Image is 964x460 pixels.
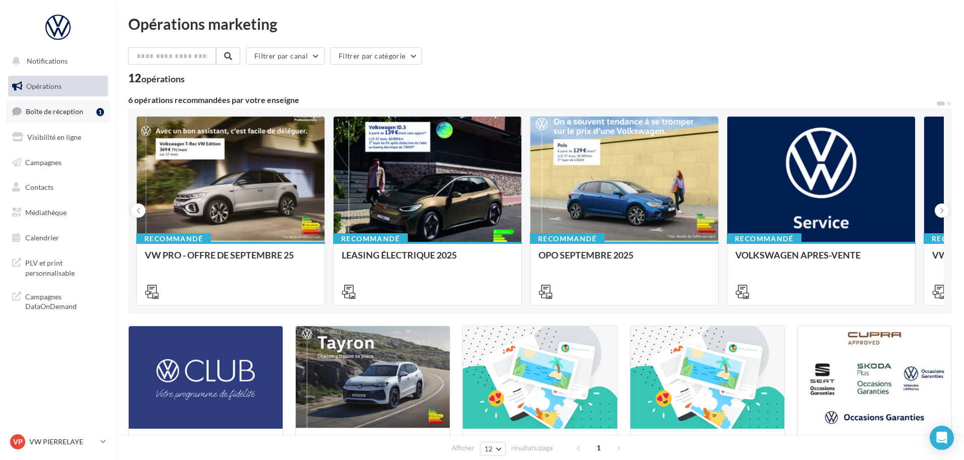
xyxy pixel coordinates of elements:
div: VOLKSWAGEN APRES-VENTE [735,250,907,270]
span: Afficher [452,443,474,453]
button: 12 [480,442,506,456]
span: Visibilité en ligne [27,133,81,141]
span: Opérations [26,82,62,90]
a: Boîte de réception1 [6,100,110,122]
div: opérations [141,74,185,83]
span: Boîte de réception [26,107,83,116]
a: Visibilité en ligne [6,127,110,148]
a: PLV et print personnalisable [6,252,110,282]
div: Recommandé [530,233,605,244]
span: Notifications [27,57,68,65]
a: Calendrier [6,227,110,248]
a: Campagnes DataOnDemand [6,286,110,316]
span: VP [13,437,23,447]
div: Opérations marketing [128,16,952,31]
div: LEASING ÉLECTRIQUE 2025 [342,250,513,270]
a: Médiathèque [6,202,110,223]
button: Filtrer par canal [246,47,325,65]
span: Contacts [25,183,53,191]
button: Filtrer par catégorie [330,47,422,65]
div: VW PRO - OFFRE DE SEPTEMBRE 25 [145,250,316,270]
div: 1 [96,108,104,116]
div: Recommandé [333,233,408,244]
a: Contacts [6,177,110,198]
a: Opérations [6,76,110,97]
div: 6 opérations recommandées par votre enseigne [128,96,936,104]
div: Recommandé [727,233,801,244]
span: Médiathèque [25,208,67,217]
p: VW PIERRELAYE [29,437,96,447]
div: OPO SEPTEMBRE 2025 [539,250,710,270]
div: 12 [128,73,185,84]
span: Campagnes [25,158,62,166]
a: Campagnes [6,152,110,173]
span: Campagnes DataOnDemand [25,290,104,312]
span: PLV et print personnalisable [25,256,104,278]
button: Notifications [6,50,106,72]
span: Calendrier [25,233,59,242]
div: Recommandé [136,233,211,244]
div: Open Intercom Messenger [930,426,954,450]
span: résultats/page [511,443,553,453]
span: 12 [485,445,493,453]
a: VP VW PIERRELAYE [8,432,108,451]
span: 1 [591,440,607,456]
